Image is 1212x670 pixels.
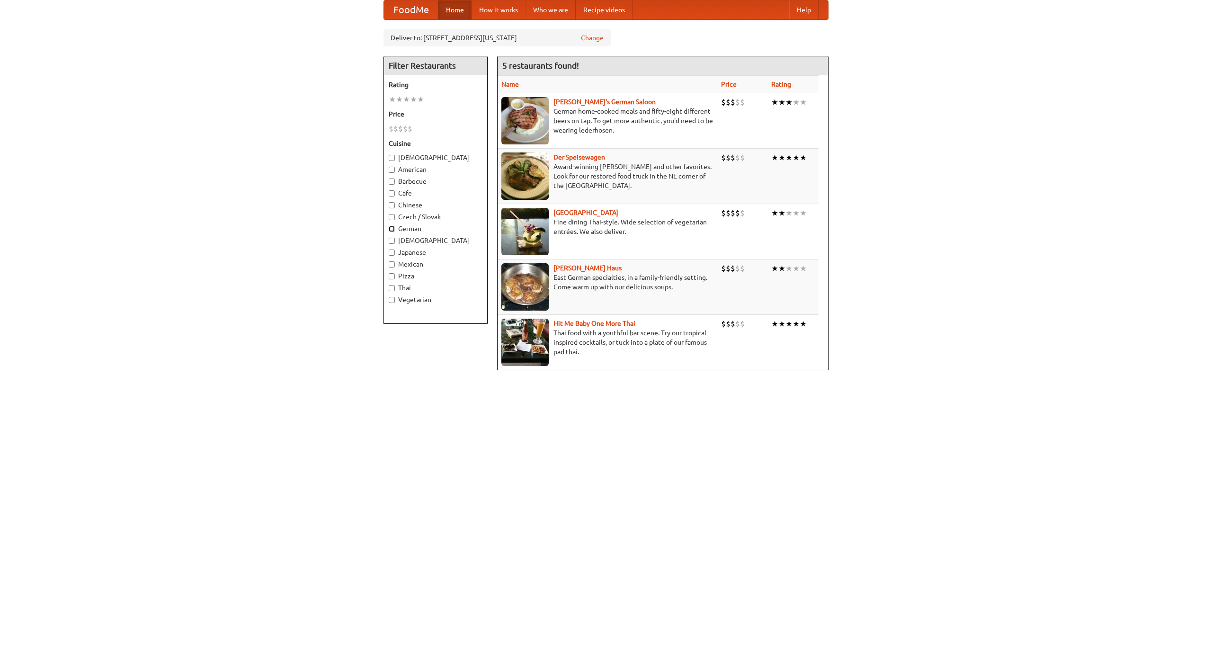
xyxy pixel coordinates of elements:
li: ★ [778,152,785,163]
a: Help [789,0,819,19]
input: Czech / Slovak [389,214,395,220]
li: ★ [771,208,778,218]
label: Chinese [389,200,482,210]
a: Price [721,80,737,88]
input: [DEMOGRAPHIC_DATA] [389,238,395,244]
b: Der Speisewagen [553,153,605,161]
input: Vegetarian [389,297,395,303]
li: ★ [396,94,403,105]
label: [DEMOGRAPHIC_DATA] [389,236,482,245]
label: [DEMOGRAPHIC_DATA] [389,153,482,162]
li: $ [740,97,745,107]
li: $ [726,152,731,163]
li: $ [735,208,740,218]
li: ★ [778,208,785,218]
li: $ [731,263,735,274]
p: German home-cooked meals and fifty-eight different beers on tap. To get more authentic, you'd nee... [501,107,713,135]
li: ★ [778,263,785,274]
p: East German specialties, in a family-friendly setting. Come warm up with our delicious soups. [501,273,713,292]
ng-pluralize: 5 restaurants found! [502,61,579,70]
li: ★ [793,97,800,107]
a: FoodMe [384,0,438,19]
li: $ [731,208,735,218]
label: American [389,165,482,174]
a: Name [501,80,519,88]
li: $ [721,263,726,274]
label: Vegetarian [389,295,482,304]
li: ★ [778,97,785,107]
li: $ [740,263,745,274]
li: $ [721,97,726,107]
input: Mexican [389,261,395,268]
li: ★ [785,152,793,163]
li: $ [721,152,726,163]
li: ★ [771,319,778,329]
label: German [389,224,482,233]
label: Mexican [389,259,482,269]
input: [DEMOGRAPHIC_DATA] [389,155,395,161]
input: Cafe [389,190,395,197]
li: ★ [417,94,424,105]
li: ★ [389,94,396,105]
h5: Rating [389,80,482,89]
li: ★ [785,263,793,274]
li: ★ [410,94,417,105]
img: babythai.jpg [501,319,549,366]
img: kohlhaus.jpg [501,263,549,311]
div: Deliver to: [STREET_ADDRESS][US_STATE] [383,29,611,46]
li: $ [408,124,412,134]
img: speisewagen.jpg [501,152,549,200]
a: Recipe videos [576,0,633,19]
li: $ [726,263,731,274]
li: ★ [771,97,778,107]
li: ★ [800,208,807,218]
input: Pizza [389,273,395,279]
li: $ [731,97,735,107]
li: ★ [403,94,410,105]
li: $ [721,208,726,218]
p: Thai food with a youthful bar scene. Try our tropical inspired cocktails, or tuck into a plate of... [501,328,713,357]
li: ★ [793,319,800,329]
img: satay.jpg [501,208,549,255]
label: Barbecue [389,177,482,186]
label: Cafe [389,188,482,198]
li: $ [726,208,731,218]
li: ★ [793,208,800,218]
li: $ [398,124,403,134]
label: Czech / Slovak [389,212,482,222]
li: $ [735,97,740,107]
a: Who we are [526,0,576,19]
li: ★ [800,263,807,274]
a: [PERSON_NAME] Haus [553,264,622,272]
li: ★ [778,319,785,329]
li: ★ [785,208,793,218]
li: ★ [771,263,778,274]
li: ★ [785,319,793,329]
input: American [389,167,395,173]
li: $ [735,263,740,274]
a: Change [581,33,604,43]
li: $ [403,124,408,134]
label: Pizza [389,271,482,281]
a: [PERSON_NAME]'s German Saloon [553,98,656,106]
li: $ [731,152,735,163]
p: Fine dining Thai-style. Wide selection of vegetarian entrées. We also deliver. [501,217,713,236]
li: ★ [785,97,793,107]
input: Thai [389,285,395,291]
a: Home [438,0,472,19]
li: ★ [800,319,807,329]
a: [GEOGRAPHIC_DATA] [553,209,618,216]
img: esthers.jpg [501,97,549,144]
li: ★ [771,152,778,163]
input: Chinese [389,202,395,208]
li: $ [740,208,745,218]
a: Hit Me Baby One More Thai [553,320,635,327]
li: $ [735,152,740,163]
h5: Cuisine [389,139,482,148]
p: Award-winning [PERSON_NAME] and other favorites. Look for our restored food truck in the NE corne... [501,162,713,190]
label: Japanese [389,248,482,257]
li: $ [721,319,726,329]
